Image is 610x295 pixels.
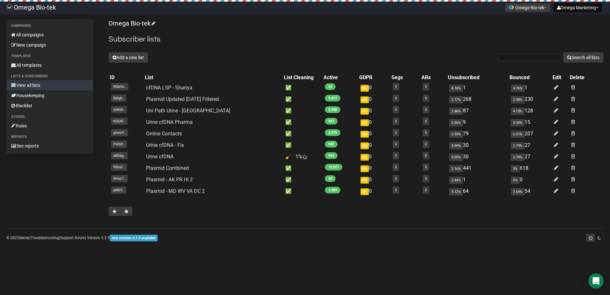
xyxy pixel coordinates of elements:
[447,73,508,82] th: Unsubscribed: No sort applied, activate to apply an ascending sort
[425,142,427,146] a: 0
[391,74,414,81] div: Segs
[449,177,463,184] span: 2.44%
[6,133,93,141] li: Reports
[447,117,508,128] td: 9
[6,80,93,90] a: View all lists
[110,74,142,81] div: ID
[359,74,384,81] div: GDPR
[425,96,427,100] a: 0
[325,83,336,90] span: 20
[302,155,307,160] img: loader.gif
[111,95,126,102] span: Bjbgb..
[361,96,369,103] span: 0%
[361,85,369,92] span: 0%
[283,94,322,105] td: ✅
[358,140,391,151] td: 0
[6,30,93,40] a: All campaigns
[425,108,427,112] a: 0
[283,174,322,185] td: ✅
[361,188,369,195] span: 0%
[6,72,93,80] li: Lists & subscribers
[508,174,551,185] td: 0
[283,117,322,128] td: ✅
[358,73,391,82] th: GDPR: No sort applied, activate to apply an ascending sort
[508,94,551,105] td: 230
[361,108,369,115] span: 0%
[6,52,93,60] li: Templates
[511,165,520,172] span: 3%
[395,154,397,158] a: 0
[425,188,427,192] a: 0
[511,108,524,115] span: 4.15%
[425,85,427,89] a: 0
[111,140,127,148] span: P42y3..
[395,165,397,169] a: 0
[111,163,127,171] span: 95CuF..
[283,73,322,82] th: List Cleaning: No sort applied, activate to apply an ascending sort
[283,163,322,174] td: ✅
[505,3,550,12] button: Omega Bio-tek
[6,113,93,121] li: Others
[6,40,93,50] a: New campaign
[358,163,391,174] td: 0
[358,128,391,140] td: 0
[146,165,189,171] a: Plasmid Combined
[395,142,397,146] a: 0
[511,85,524,92] span: 4.76%
[6,101,93,111] a: Blacklist
[508,73,551,82] th: Bounced: No sort applied, sorting is disabled
[449,119,463,126] span: 2.06%
[358,151,391,163] td: 0
[358,117,391,128] td: 0
[425,177,427,181] a: 0
[6,90,93,101] a: Housekeeping
[110,236,158,240] a: new version: 6.1.3 available
[358,94,391,105] td: 0
[361,177,369,184] span: 0%
[146,188,205,194] a: Plasmid - MD WV VA DC 2
[511,177,520,184] span: 0%
[588,273,604,289] div: Open Intercom Messenger
[60,236,85,240] a: Support forum
[108,73,144,82] th: ID: No sort applied, sorting is disabled
[449,165,463,172] span: 2.16%
[508,82,551,94] td: 1
[284,74,316,81] div: List Cleaning
[425,131,427,135] a: 0
[361,154,369,161] span: 0%
[358,174,391,185] td: 0
[358,105,391,117] td: 0
[511,96,524,103] span: 2.38%
[510,74,550,81] div: Bounced
[395,177,397,181] a: 0
[325,129,340,136] span: 2,975
[447,185,508,197] td: 64
[553,74,568,81] div: Edit
[358,185,391,197] td: 0
[449,108,463,115] span: 2.86%
[425,154,427,158] a: 0
[449,154,463,161] span: 3.09%
[111,106,127,113] span: shBx9..
[447,163,508,174] td: 441
[425,119,427,123] a: 0
[322,73,358,82] th: Active: No sort applied, activate to apply an ascending sort
[111,83,128,90] span: RGbOn..
[111,186,126,194] span: pd8r5..
[325,141,338,147] span: 942
[447,140,508,151] td: 30
[111,152,128,159] span: aBDag..
[390,73,420,82] th: Segs: No sort applied, activate to apply an ascending sort
[325,152,338,159] span: 942
[511,131,524,138] span: 6.51%
[110,235,158,241] span: new version: 6.1.3 available
[358,82,391,94] td: 0
[19,236,30,240] a: Sendy
[511,119,524,126] span: 3.39%
[361,119,369,126] span: 0%
[325,175,336,182] span: 40
[395,96,397,100] a: 0
[6,60,93,70] a: All templates
[283,82,322,94] td: ✅
[108,19,154,27] a: Omega Bio-tek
